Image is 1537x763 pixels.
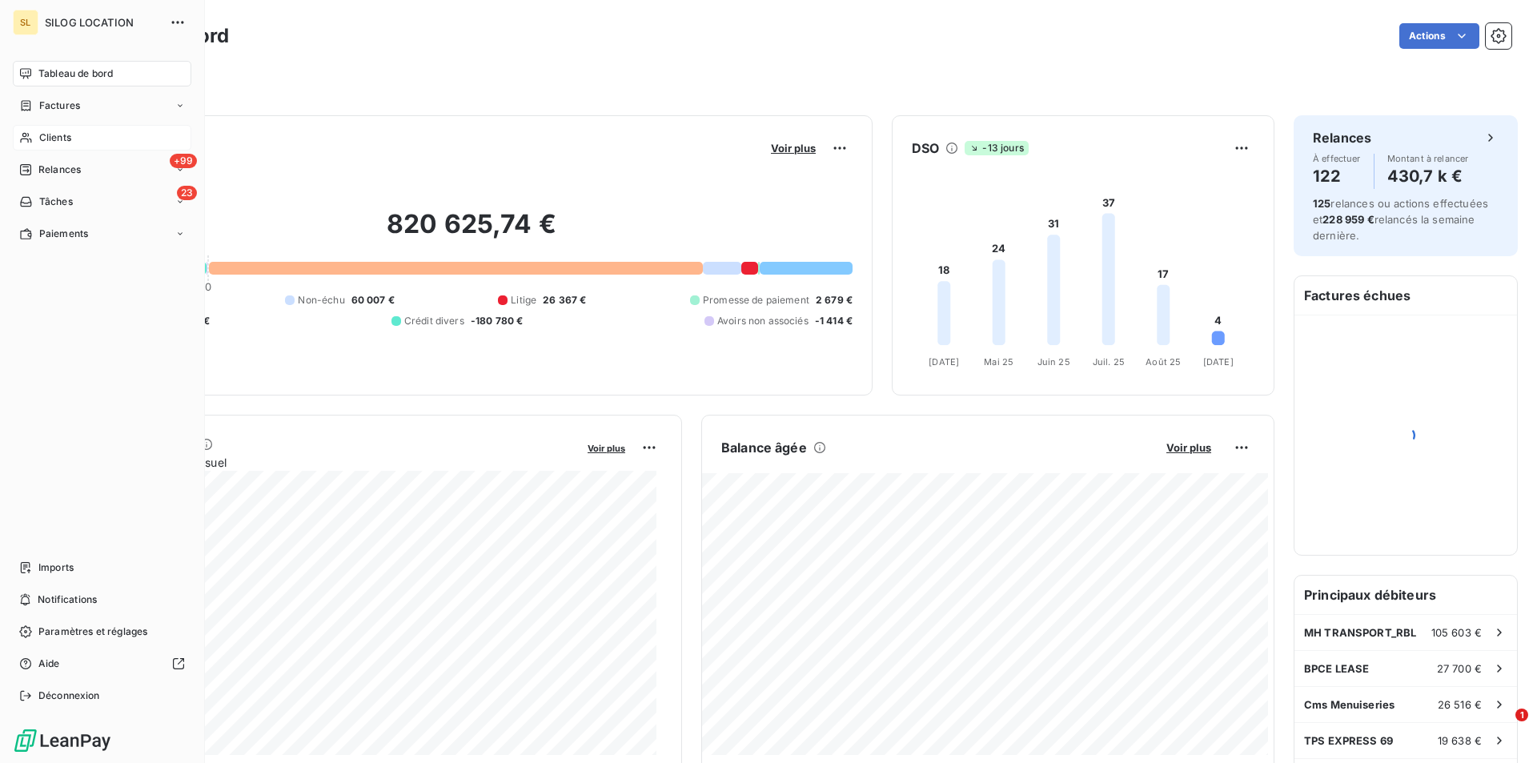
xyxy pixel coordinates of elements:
[1166,441,1211,454] span: Voir plus
[1313,154,1361,163] span: À effectuer
[13,10,38,35] div: SL
[771,142,816,155] span: Voir plus
[1313,128,1371,147] h6: Relances
[1438,734,1482,747] span: 19 638 €
[45,16,160,29] span: SILOG LOCATION
[90,208,853,256] h2: 820 625,74 €
[1304,734,1393,747] span: TPS EXPRESS 69
[298,293,344,307] span: Non-échu
[1037,356,1070,367] tspan: Juin 25
[351,293,395,307] span: 60 007 €
[1313,163,1361,189] h4: 122
[38,624,147,639] span: Paramètres et réglages
[721,438,807,457] h6: Balance âgée
[965,141,1028,155] span: -13 jours
[1322,213,1374,226] span: 228 959 €
[39,195,73,209] span: Tâches
[1515,709,1528,721] span: 1
[816,293,853,307] span: 2 679 €
[90,454,576,471] span: Chiffre d'affaires mensuel
[38,657,60,671] span: Aide
[1313,197,1488,242] span: relances ou actions effectuées et relancés la semaine dernière.
[1387,154,1469,163] span: Montant à relancer
[38,163,81,177] span: Relances
[543,293,586,307] span: 26 367 €
[583,440,630,455] button: Voir plus
[13,651,191,677] a: Aide
[1431,626,1482,639] span: 105 603 €
[1304,626,1416,639] span: MH TRANSPORT_RBL
[39,227,88,241] span: Paiements
[13,728,112,753] img: Logo LeanPay
[717,314,809,328] span: Avoirs non associés
[588,443,625,454] span: Voir plus
[1203,356,1234,367] tspan: [DATE]
[1387,163,1469,189] h4: 430,7 k €
[1313,197,1330,210] span: 125
[912,139,939,158] h6: DSO
[39,98,80,113] span: Factures
[39,131,71,145] span: Clients
[38,689,100,703] span: Déconnexion
[404,314,464,328] span: Crédit divers
[703,293,809,307] span: Promesse de paiement
[766,141,821,155] button: Voir plus
[1399,23,1479,49] button: Actions
[929,356,959,367] tspan: [DATE]
[815,314,853,328] span: -1 414 €
[177,186,197,200] span: 23
[38,592,97,607] span: Notifications
[1294,576,1517,614] h6: Principaux débiteurs
[205,280,211,293] span: 0
[1437,662,1482,675] span: 27 700 €
[1146,356,1181,367] tspan: Août 25
[511,293,536,307] span: Litige
[38,66,113,81] span: Tableau de bord
[1093,356,1125,367] tspan: Juil. 25
[1162,440,1216,455] button: Voir plus
[1304,662,1370,675] span: BPCE LEASE
[38,560,74,575] span: Imports
[984,356,1013,367] tspan: Mai 25
[1304,698,1395,711] span: Cms Menuiseries
[1438,698,1482,711] span: 26 516 €
[1294,276,1517,315] h6: Factures échues
[471,314,524,328] span: -180 780 €
[1483,709,1521,747] iframe: Intercom live chat
[170,154,197,168] span: +99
